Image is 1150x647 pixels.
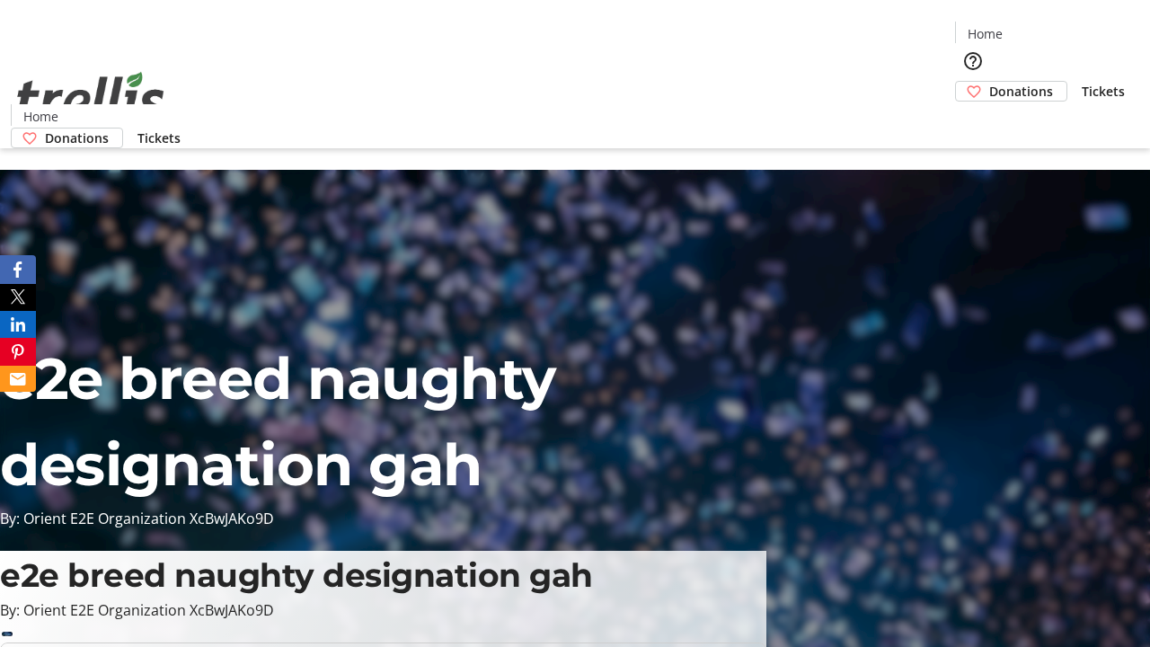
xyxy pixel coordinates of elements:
[11,128,123,148] a: Donations
[12,107,69,126] a: Home
[45,129,109,147] span: Donations
[1067,82,1139,101] a: Tickets
[955,102,991,137] button: Cart
[968,24,1003,43] span: Home
[1082,82,1125,101] span: Tickets
[955,81,1067,102] a: Donations
[989,82,1053,101] span: Donations
[137,129,181,147] span: Tickets
[23,107,58,126] span: Home
[123,129,195,147] a: Tickets
[955,43,991,79] button: Help
[11,52,171,142] img: Orient E2E Organization XcBwJAKo9D's Logo
[956,24,1013,43] a: Home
